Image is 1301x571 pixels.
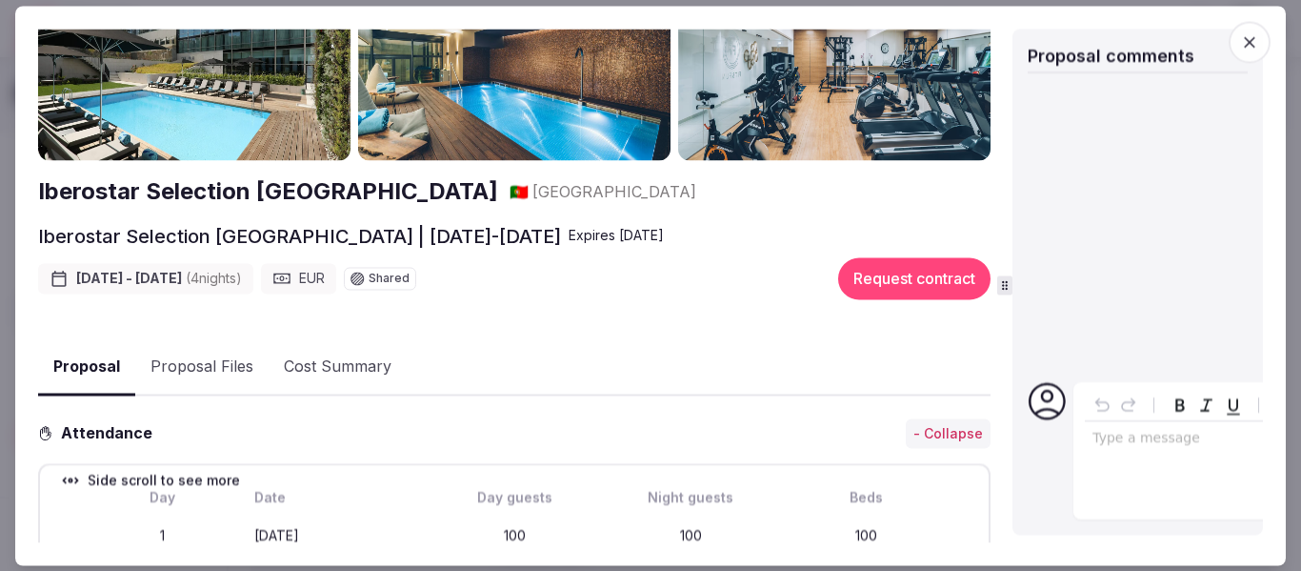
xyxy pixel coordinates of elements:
[1193,392,1220,418] button: Italic
[135,340,269,396] button: Proposal Files
[430,526,599,545] div: 100
[38,223,561,250] h2: Iberostar Selection [GEOGRAPHIC_DATA] | [DATE]-[DATE]
[782,489,951,508] div: Beds
[532,181,696,202] span: [GEOGRAPHIC_DATA]
[782,526,951,545] div: 100
[510,181,529,202] button: 🇵🇹
[88,472,240,491] span: Side scroll to see more
[78,526,247,545] div: 1
[607,489,775,508] div: Night guests
[510,182,529,201] span: 🇵🇹
[430,489,599,508] div: Day guests
[1167,392,1193,418] button: Bold
[1220,392,1247,418] button: Underline
[838,257,991,299] button: Request contract
[369,273,410,284] span: Shared
[78,489,247,508] div: Day
[569,226,664,245] div: Expire s [DATE]
[906,418,991,449] button: - Collapse
[53,422,168,445] h3: Attendance
[38,339,135,396] button: Proposal
[254,526,423,545] div: [DATE]
[1028,46,1194,66] span: Proposal comments
[186,270,242,286] span: ( 4 night s )
[38,176,498,209] a: Iberostar Selection [GEOGRAPHIC_DATA]
[607,526,775,545] div: 100
[269,340,407,396] button: Cost Summary
[254,489,423,508] div: Date
[76,269,242,288] span: [DATE] - [DATE]
[261,263,336,294] div: EUR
